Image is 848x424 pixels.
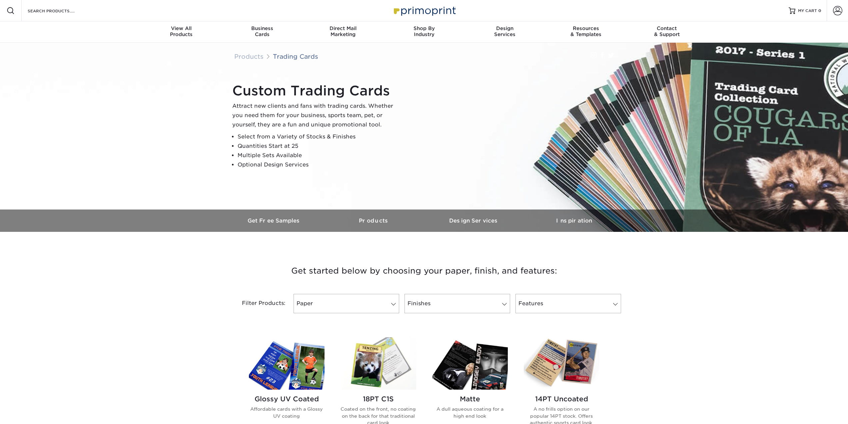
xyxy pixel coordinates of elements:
a: Design Services [424,209,524,232]
div: Products [141,25,222,37]
img: Matte Trading Cards [432,337,508,390]
li: Optional Design Services [238,160,399,169]
a: Features [515,294,621,313]
span: Shop By [384,25,464,31]
a: Inspiration [524,209,624,232]
h3: Get Free Samples [224,218,324,224]
a: Get Free Samples [224,209,324,232]
li: Select from a Variety of Stocks & Finishes [238,132,399,141]
h2: 18PT C1S [341,395,416,403]
h3: Inspiration [524,218,624,224]
h2: Matte [432,395,508,403]
div: & Support [626,25,707,37]
img: Glossy UV Coated Trading Cards [249,337,325,390]
a: BusinessCards [222,21,303,43]
div: Cards [222,25,303,37]
span: 0 [818,8,821,13]
h2: 14PT Uncoated [524,395,599,403]
a: Products [234,53,264,60]
div: Filter Products: [224,294,291,313]
h1: Custom Trading Cards [232,83,399,99]
a: Finishes [405,294,510,313]
span: Direct Mail [303,25,384,31]
img: 18PT C1S Trading Cards [341,337,416,390]
h3: Design Services [424,218,524,224]
p: Attract new clients and fans with trading cards. Whether you need them for your business, sports ... [232,101,399,129]
a: Direct MailMarketing [303,21,384,43]
li: Multiple Sets Available [238,151,399,160]
li: Quantities Start at 25 [238,141,399,151]
span: Resources [545,25,626,31]
a: Contact& Support [626,21,707,43]
p: Affordable cards with a Glossy UV coating [249,406,325,419]
span: Contact [626,25,707,31]
a: View AllProducts [141,21,222,43]
span: Business [222,25,303,31]
div: & Templates [545,25,626,37]
a: Products [324,209,424,232]
div: Services [464,25,545,37]
span: Design [464,25,545,31]
span: MY CART [798,8,817,14]
h3: Get started below by choosing your paper, finish, and features: [229,256,619,286]
img: Primoprint [391,3,457,18]
img: 14PT Uncoated Trading Cards [524,337,599,390]
a: Paper [294,294,399,313]
span: View All [141,25,222,31]
a: Trading Cards [273,53,318,60]
div: Marketing [303,25,384,37]
p: A dull aqueous coating for a high end look [432,406,508,419]
h2: Glossy UV Coated [249,395,325,403]
a: Resources& Templates [545,21,626,43]
a: DesignServices [464,21,545,43]
h3: Products [324,218,424,224]
div: Industry [384,25,464,37]
input: SEARCH PRODUCTS..... [27,7,92,15]
a: Shop ByIndustry [384,21,464,43]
